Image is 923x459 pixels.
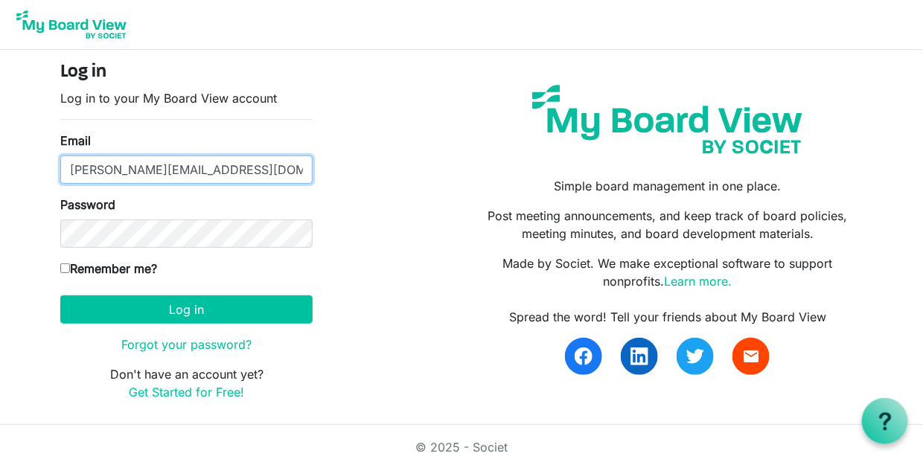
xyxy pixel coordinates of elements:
[630,347,648,365] img: linkedin.svg
[575,347,593,365] img: facebook.svg
[742,347,760,365] span: email
[60,365,313,401] p: Don't have an account yet?
[686,347,704,365] img: twitter.svg
[60,295,313,324] button: Log in
[415,440,508,455] a: © 2025 - Societ
[664,274,732,289] a: Learn more.
[732,338,770,375] a: email
[473,254,863,290] p: Made by Societ. We make exceptional software to support nonprofits.
[60,89,313,107] p: Log in to your My Board View account
[521,74,814,165] img: my-board-view-societ.svg
[60,62,313,83] h4: Log in
[60,196,115,214] label: Password
[473,177,863,195] p: Simple board management in one place.
[60,132,91,150] label: Email
[473,207,863,243] p: Post meeting announcements, and keep track of board policies, meeting minutes, and board developm...
[473,308,863,326] div: Spread the word! Tell your friends about My Board View
[60,260,157,277] label: Remember me?
[60,263,70,273] input: Remember me?
[12,6,131,43] img: My Board View Logo
[121,337,252,352] a: Forgot your password?
[129,385,244,399] a: Get Started for Free!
